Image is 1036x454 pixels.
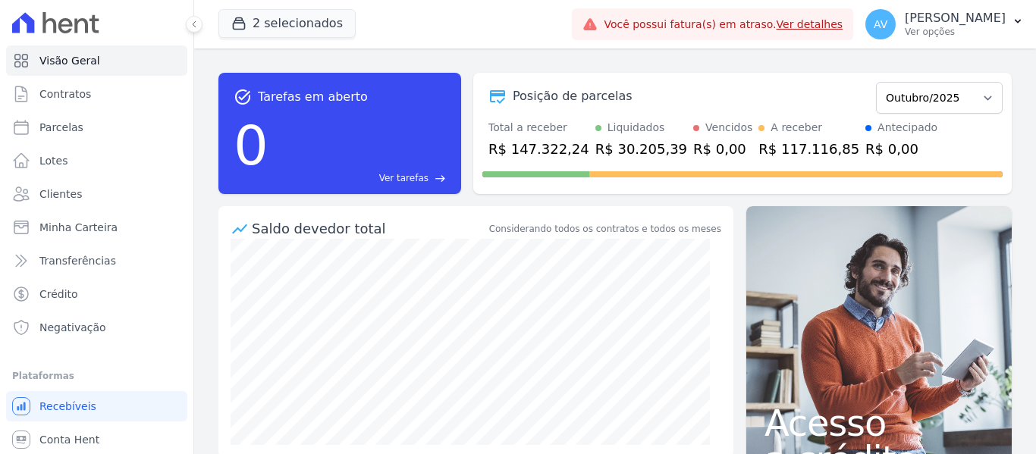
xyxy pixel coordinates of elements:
[488,139,589,159] div: R$ 147.322,24
[905,26,1006,38] p: Ver opções
[865,139,937,159] div: R$ 0,00
[6,179,187,209] a: Clientes
[435,173,446,184] span: east
[6,246,187,276] a: Transferências
[218,9,356,38] button: 2 selecionados
[39,286,78,302] span: Crédito
[258,88,368,106] span: Tarefas em aberto
[6,212,187,243] a: Minha Carteira
[6,391,187,421] a: Recebíveis
[777,18,843,30] a: Ver detalhes
[6,79,187,109] a: Contratos
[488,120,589,136] div: Total a receber
[604,17,843,33] span: Você possui fatura(s) em atraso.
[39,320,106,335] span: Negativação
[6,312,187,343] a: Negativação
[6,112,187,142] a: Parcelas
[39,399,96,414] span: Recebíveis
[39,253,116,268] span: Transferências
[6,45,187,76] a: Visão Geral
[905,11,1006,26] p: [PERSON_NAME]
[6,146,187,176] a: Lotes
[39,153,68,168] span: Lotes
[771,120,822,136] div: A receber
[234,106,268,185] div: 0
[489,222,721,236] div: Considerando todos os contratos e todos os meses
[758,139,859,159] div: R$ 117.116,85
[39,186,82,202] span: Clientes
[764,405,994,441] span: Acesso
[513,87,633,105] div: Posição de parcelas
[12,367,181,385] div: Plataformas
[705,120,752,136] div: Vencidos
[39,220,118,235] span: Minha Carteira
[39,120,83,135] span: Parcelas
[853,3,1036,45] button: AV [PERSON_NAME] Ver opções
[693,139,752,159] div: R$ 0,00
[595,139,687,159] div: R$ 30.205,39
[39,53,100,68] span: Visão Geral
[607,120,665,136] div: Liquidados
[39,432,99,447] span: Conta Hent
[874,19,887,30] span: AV
[379,171,429,185] span: Ver tarefas
[275,171,446,185] a: Ver tarefas east
[39,86,91,102] span: Contratos
[252,218,486,239] div: Saldo devedor total
[877,120,937,136] div: Antecipado
[234,88,252,106] span: task_alt
[6,279,187,309] a: Crédito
